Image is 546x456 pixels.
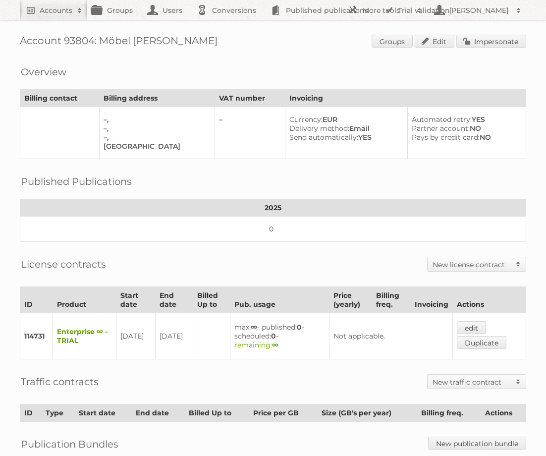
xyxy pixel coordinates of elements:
span: remaining: [234,341,278,349]
td: max: - published: - scheduled: - [230,313,329,359]
th: 2025 [20,199,526,217]
a: Duplicate [457,336,506,349]
div: Email [289,124,399,133]
h2: New traffic contract [433,377,511,387]
th: Invoicing [410,287,452,313]
h2: New license contract [433,260,511,270]
h2: [PERSON_NAME] [447,5,511,15]
strong: ∞ [272,341,278,349]
h2: Published Publications [21,174,132,189]
h2: Accounts [40,5,72,15]
span: Automated retry: [412,115,472,124]
td: – [215,107,285,159]
div: –, [104,124,207,133]
h2: More tools [363,5,412,15]
td: 114731 [20,313,53,359]
span: Send automatically: [289,133,358,142]
a: Impersonate [456,35,526,48]
div: NO [412,133,518,142]
div: YES [289,133,399,142]
a: New traffic contract [428,375,526,389]
th: Billed Up to [184,404,249,422]
th: End date [155,287,193,313]
h2: Traffic contracts [21,374,99,389]
strong: 0 [297,323,302,332]
span: Partner account: [412,124,470,133]
strong: ∞ [251,323,257,332]
span: Pays by credit card: [412,133,480,142]
span: Toggle [511,257,526,271]
h2: Overview [21,64,66,79]
th: Actions [452,287,526,313]
h1: Account 93804: Möbel [PERSON_NAME] [20,35,526,50]
th: Type [42,404,75,422]
span: Currency: [289,115,323,124]
h2: License contracts [21,257,106,272]
th: Price per GB [249,404,318,422]
span: Delivery method: [289,124,349,133]
a: Groups [372,35,413,48]
div: –, [104,115,207,124]
th: Start date [116,287,155,313]
div: EUR [289,115,399,124]
td: Not applicable. [329,313,452,359]
th: Start date [75,404,132,422]
th: Pub. usage [230,287,329,313]
th: Billing address [100,90,215,107]
div: [GEOGRAPHIC_DATA] [104,142,207,151]
th: Size (GB's per year) [318,404,417,422]
strong: 0 [271,332,276,341]
th: ID [20,404,42,422]
td: [DATE] [116,313,155,359]
th: VAT number [215,90,285,107]
span: Toggle [511,375,526,389]
div: YES [412,115,518,124]
a: edit [457,321,486,334]
th: Billing freq. [372,287,410,313]
th: Billed Up to [193,287,230,313]
td: 0 [20,217,526,242]
th: End date [132,404,184,422]
div: NO [412,124,518,133]
th: Invoicing [285,90,526,107]
h2: Publication Bundles [21,437,118,452]
th: Actions [481,404,526,422]
a: Edit [415,35,454,48]
th: Billing contact [20,90,100,107]
th: Price (yearly) [329,287,372,313]
a: New publication bundle [428,437,526,450]
td: Enterprise ∞ - TRIAL [53,313,116,359]
a: New license contract [428,257,526,271]
th: Billing freq. [417,404,481,422]
td: [DATE] [155,313,193,359]
div: –, [104,133,207,142]
th: ID [20,287,53,313]
th: Product [53,287,116,313]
